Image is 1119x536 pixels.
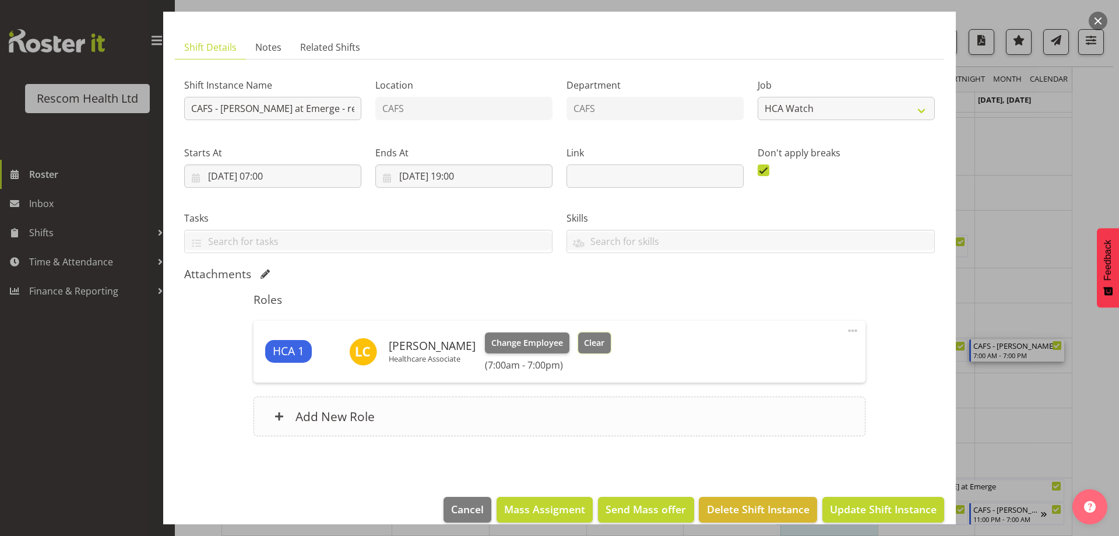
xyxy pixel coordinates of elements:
input: Search for tasks [185,232,552,250]
span: Notes [255,40,281,54]
label: Department [566,78,744,92]
button: Feedback - Show survey [1097,228,1119,307]
span: Cancel [451,502,484,517]
label: Tasks [184,211,553,225]
label: Ends At [375,146,553,160]
span: HCA 1 [273,343,304,360]
span: Delete Shift Instance [707,502,810,517]
h6: Add New Role [295,409,375,424]
button: Clear [578,332,611,353]
input: Search for skills [567,232,934,250]
span: Update Shift Instance [830,502,937,517]
h6: (7:00am - 7:00pm) [485,359,611,371]
span: Clear [584,337,604,349]
button: Delete Shift Instance [699,497,817,523]
label: Starts At [184,146,361,160]
img: liz-collett9727.jpg [349,338,377,366]
button: Cancel [444,497,491,523]
input: Shift Instance Name [184,97,361,120]
label: Location [375,78,553,92]
span: Shift Details [184,40,237,54]
input: Click to select... [184,164,361,188]
label: Don't apply breaks [758,146,935,160]
img: help-xxl-2.png [1084,501,1096,513]
label: Shift Instance Name [184,78,361,92]
h5: Roles [254,293,865,307]
button: Change Employee [485,332,569,353]
input: Click to select... [375,164,553,188]
label: Link [566,146,744,160]
button: Send Mass offer [598,497,694,523]
span: Mass Assigment [504,502,585,517]
button: Update Shift Instance [822,497,944,523]
h6: [PERSON_NAME] [389,339,476,352]
span: Related Shifts [300,40,360,54]
span: Feedback [1103,240,1113,281]
span: Send Mass offer [606,502,686,517]
label: Skills [566,211,935,225]
label: Job [758,78,935,92]
p: Healthcare Associate [389,354,476,363]
button: Mass Assigment [497,497,593,523]
span: Change Employee [491,337,563,349]
h5: Attachments [184,267,251,281]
